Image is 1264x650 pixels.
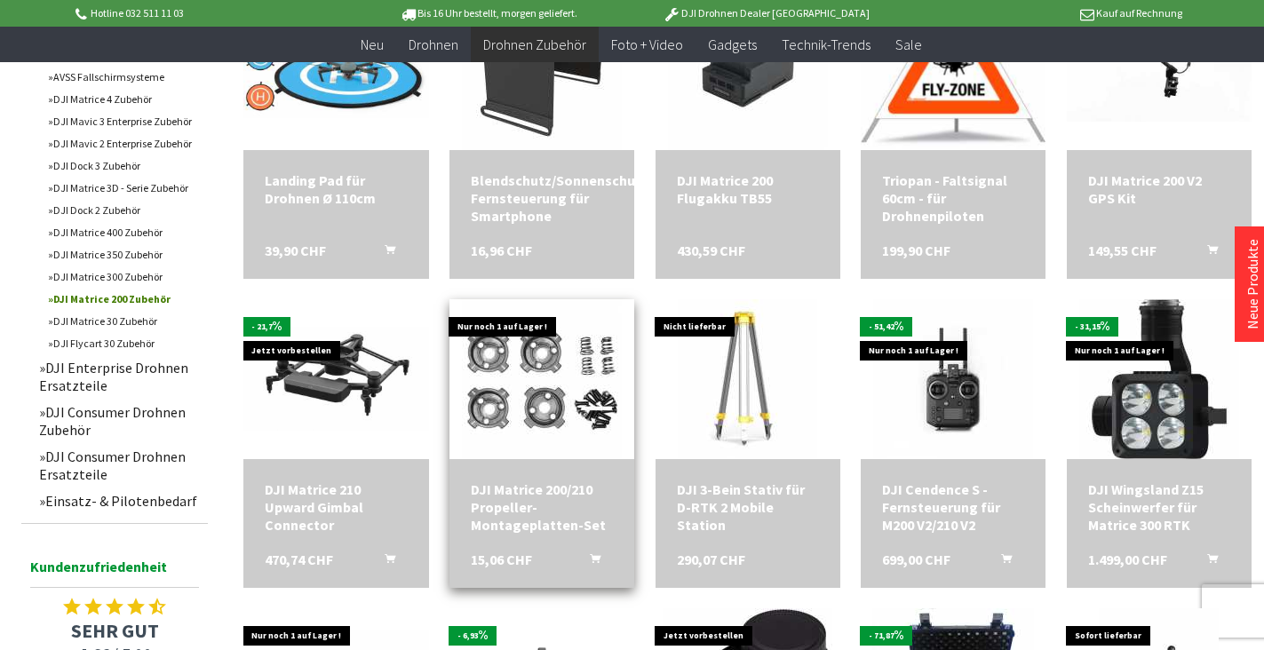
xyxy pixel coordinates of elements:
img: DJI Matrice 210 Upward Gimbal Connector [243,327,428,431]
a: DJI Matrice 200 V2 GPS Kit 149,55 CHF In den Warenkorb [1088,171,1230,207]
a: Drohnen Zubehör [471,27,599,63]
a: DJI Dock 2 Zubehör [39,199,208,221]
a: DJI 3-Bein Stativ für D-RTK 2 Mobile Station 290,07 CHF [677,480,819,534]
a: DJI Matrice 200/210 Propeller-Montageplatten-Set 15,06 CHF In den Warenkorb [471,480,613,534]
button: In den Warenkorb [1186,551,1228,574]
a: DJI Consumer Drohnen Ersatzteile [30,443,208,487]
a: DJI Matrice 300 Zubehör [39,266,208,288]
span: 15,06 CHF [471,551,532,568]
span: 290,07 CHF [677,551,745,568]
a: DJI Matrice 3D - Serie Zubehör [39,177,208,199]
div: Blendschutz/Sonnenschutz Fernsteuerung für Smartphone [471,171,613,225]
span: Drohnen [409,36,458,53]
span: Technik-Trends [782,36,870,53]
a: Neu [348,27,396,63]
span: 1.499,00 CHF [1088,551,1167,568]
a: DJI Wingsland Z15 Scheinwerfer für Matrice 300 RTK 1.499,00 CHF In den Warenkorb [1088,480,1230,534]
span: Neu [361,36,384,53]
a: Landing Pad für Drohnen Ø 110cm 39,90 CHF In den Warenkorb [265,171,407,207]
span: Sale [895,36,922,53]
button: In den Warenkorb [363,242,406,265]
img: DJI Wingsland Z15 Scheinwerfer für Matrice 300 RTK [1079,299,1239,459]
span: SEHR GUT [21,618,208,643]
a: Drohnen [396,27,471,63]
a: DJI Matrice 350 Zubehör [39,243,208,266]
a: Triopan - Faltsignal 60cm - für Drohnenpiloten 199,90 CHF [882,171,1024,225]
div: Landing Pad für Drohnen Ø 110cm [265,171,407,207]
a: DJI Matrice 210 Upward Gimbal Connector 470,74 CHF In den Warenkorb [265,480,407,534]
a: DJI Dock 3 Zubehör [39,155,208,177]
div: DJI Wingsland Z15 Scheinwerfer für Matrice 300 RTK [1088,480,1230,534]
a: Neue Produkte [1244,239,1261,329]
div: DJI 3-Bein Stativ für D-RTK 2 Mobile Station [677,480,819,534]
span: 430,59 CHF [677,242,745,259]
img: DJI Cendence S - Fernsteuerung für M200 V2/210 V2 [873,299,1033,459]
span: Kundenzufriedenheit [30,555,199,588]
p: Bis 16 Uhr bestellt, morgen geliefert. [350,3,627,24]
span: 470,74 CHF [265,551,333,568]
a: DJI Matrice 200 Flugakku TB55 430,59 CHF [677,171,819,207]
a: AVSS Fallschirmsysteme [39,66,208,88]
a: DJI Flycart 30 Zubehör [39,332,208,354]
a: DJI Consumer Drohnen Zubehör [30,399,208,443]
span: 39,90 CHF [265,242,326,259]
p: Kauf auf Rechnung [905,3,1182,24]
span: Gadgets [708,36,757,53]
div: DJI Matrice 200 V2 GPS Kit [1088,171,1230,207]
img: Landing Pad für Drohnen Ø 110cm [243,21,428,118]
a: DJI Matrice 200 Zubehör [39,288,208,310]
a: Foto + Video [599,27,696,63]
div: DJI Matrice 200 Flugakku TB55 [677,171,819,207]
span: 16,96 CHF [471,242,532,259]
a: Einsatz- & Pilotenbedarf [30,487,208,514]
button: In den Warenkorb [1186,242,1228,265]
a: Technik-Trends [769,27,883,63]
a: Gadgets [696,27,769,63]
a: DJI Matrice 4 Zubehör [39,88,208,110]
img: DJI Matrice 200/210 Propeller-Montageplatten-Set [462,299,622,459]
button: In den Warenkorb [363,551,406,574]
a: Blendschutz/Sonnenschutz Fernsteuerung für Smartphone 16,96 CHF [471,171,613,225]
div: DJI Cendence S - Fernsteuerung für M200 V2/210 V2 [882,480,1024,534]
div: DJI Matrice 200/210 Propeller-Montageplatten-Set [471,480,613,534]
a: DJI Matrice 400 Zubehör [39,221,208,243]
button: In den Warenkorb [980,551,1022,574]
button: In den Warenkorb [568,551,611,574]
img: DJI Matrice 200 V2 GPS Kit [1067,18,1252,122]
a: DJI Cendence S - Fernsteuerung für M200 V2/210 V2 699,00 CHF In den Warenkorb [882,480,1024,534]
img: DJI 3-Bein Stativ für D-RTK 2 Mobile Station [678,299,817,459]
p: DJI Drohnen Dealer [GEOGRAPHIC_DATA] [627,3,904,24]
span: 199,90 CHF [882,242,950,259]
div: DJI Matrice 210 Upward Gimbal Connector [265,480,407,534]
span: 149,55 CHF [1088,242,1157,259]
a: DJI Enterprise Drohnen Ersatzteile [30,354,208,399]
span: Drohnen Zubehör [483,36,586,53]
span: Foto + Video [611,36,683,53]
p: Hotline 032 511 11 03 [73,3,350,24]
a: DJI Matrice 30 Zubehör [39,310,208,332]
a: DJI Mavic 3 Enterprise Zubehör [39,110,208,132]
a: Sale [883,27,934,63]
a: DJI Mavic 2 Enterprise Zubehör [39,132,208,155]
div: Triopan - Faltsignal 60cm - für Drohnenpiloten [882,171,1024,225]
span: 699,00 CHF [882,551,950,568]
